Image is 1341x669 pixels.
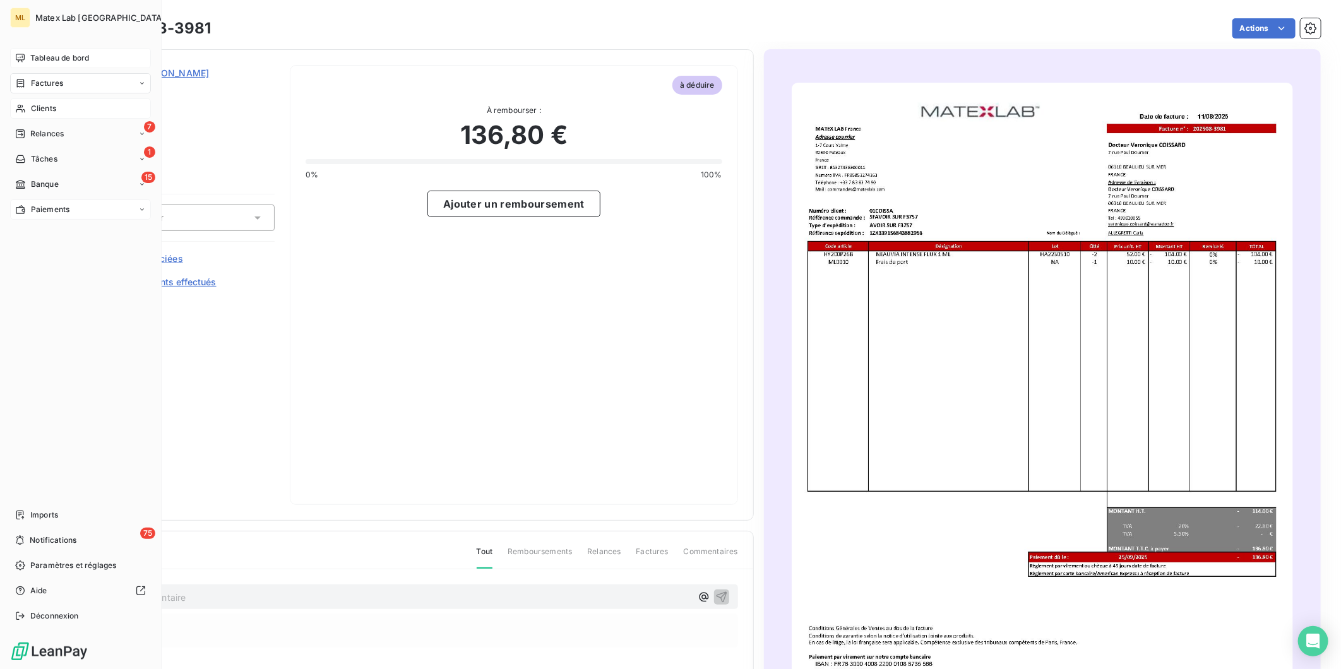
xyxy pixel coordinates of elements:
div: ML [10,8,30,28]
div: Open Intercom Messenger [1298,626,1328,656]
span: Imports [30,509,58,521]
a: Aide [10,581,151,601]
a: Tableau de bord [10,48,151,68]
a: 7Relances [10,124,151,144]
button: Actions [1232,18,1296,38]
span: Factures [636,546,668,567]
a: 15Banque [10,174,151,194]
span: 1 [144,146,155,158]
img: Logo LeanPay [10,641,88,661]
span: 0% [306,169,318,181]
span: Banque [31,179,59,190]
a: Paiements [10,199,151,220]
span: Tâches [31,153,57,165]
span: Aide [30,585,47,596]
span: Notifications [30,535,76,546]
span: Paiements [31,204,69,215]
span: Relances [30,128,64,139]
span: 15 [141,172,155,183]
span: À rembourser : [306,105,722,116]
span: 136,80 € [460,116,568,154]
span: Tout [477,546,493,569]
span: Déconnexion [30,610,79,622]
a: Paramètres et réglages [10,555,151,576]
span: 75 [140,528,155,539]
span: Clients [31,103,56,114]
button: Ajouter un remboursement [427,191,600,217]
a: Imports [10,505,151,525]
span: Tableau de bord [30,52,89,64]
a: Clients [10,98,151,119]
span: Factures [31,78,63,89]
span: 100% [701,169,722,181]
span: Matex Lab [GEOGRAPHIC_DATA] [35,13,165,23]
span: Commentaires [684,546,738,567]
a: 1Tâches [10,149,151,169]
span: à déduire [672,76,722,95]
span: Remboursements [508,546,572,567]
span: 7 [144,121,155,133]
a: Factures [10,73,151,93]
span: Paramètres et réglages [30,560,116,571]
span: Relances [587,546,621,567]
